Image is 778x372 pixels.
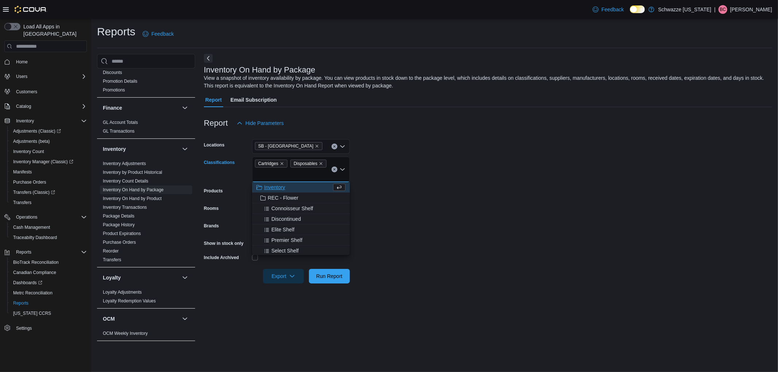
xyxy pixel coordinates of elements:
[13,72,30,81] button: Users
[151,30,174,38] span: Feedback
[10,289,55,297] a: Metrc Reconciliation
[13,324,35,333] a: Settings
[7,232,90,243] button: Traceabilty Dashboard
[294,160,317,167] span: Disposables
[103,87,125,93] a: Promotions
[16,214,38,220] span: Operations
[103,213,135,219] span: Package Details
[1,247,90,257] button: Reports
[252,224,350,235] button: Elite Shelf
[7,288,90,298] button: Metrc Reconciliation
[13,200,31,205] span: Transfers
[16,103,31,109] span: Catalog
[7,267,90,278] button: Canadian Compliance
[13,87,87,96] span: Customers
[7,308,90,318] button: [US_STATE] CCRS
[103,240,136,245] a: Purchase Orders
[103,204,147,210] span: Inventory Transactions
[1,212,90,222] button: Operations
[15,6,47,13] img: Cova
[10,309,54,318] a: [US_STATE] CCRS
[1,86,90,97] button: Customers
[10,299,87,308] span: Reports
[13,169,32,175] span: Manifests
[252,246,350,256] button: Select Shelf
[13,128,61,134] span: Adjustments (Classic)
[10,278,45,287] a: Dashboards
[204,142,225,148] label: Locations
[103,161,146,167] span: Inventory Adjustments
[13,270,56,275] span: Canadian Compliance
[13,248,34,257] button: Reports
[13,102,87,111] span: Catalog
[264,184,285,191] span: Inventory
[103,145,179,153] button: Inventory
[1,56,90,67] button: Home
[13,248,87,257] span: Reports
[103,145,126,153] h3: Inventory
[16,59,28,65] span: Home
[103,274,179,281] button: Loyalty
[658,5,711,14] p: Schwazze [US_STATE]
[730,5,772,14] p: [PERSON_NAME]
[103,257,121,263] span: Transfers
[16,325,32,331] span: Settings
[97,118,195,138] div: Finance
[13,138,50,144] span: Adjustments (beta)
[204,160,235,165] label: Classifications
[103,104,179,111] button: Finance
[13,290,53,296] span: Metrc Reconciliation
[13,259,59,265] span: BioTrack Reconciliation
[10,223,87,232] span: Cash Management
[103,79,138,84] a: Promotion Details
[10,178,87,187] span: Purchase Orders
[16,249,31,255] span: Reports
[103,78,138,84] span: Promotion Details
[7,146,90,157] button: Inventory Count
[181,103,189,112] button: Finance
[16,74,27,79] span: Users
[10,223,53,232] a: Cash Management
[10,188,58,197] a: Transfers (Classic)
[103,70,122,75] a: Discounts
[714,5,716,14] p: |
[7,187,90,197] a: Transfers (Classic)
[280,161,284,166] button: Remove Cartridges from selection in this group
[103,222,135,228] span: Package History
[10,258,87,267] span: BioTrack Reconciliation
[267,269,299,283] span: Export
[97,288,195,308] div: Loyalty
[20,23,87,38] span: Load All Apps in [GEOGRAPHIC_DATA]
[103,128,135,134] span: GL Transactions
[271,226,294,233] span: Elite Shelf
[601,6,624,13] span: Feedback
[103,104,122,111] h3: Finance
[10,178,49,187] a: Purchase Orders
[7,298,90,308] button: Reports
[103,187,164,192] a: Inventory On Hand by Package
[1,101,90,111] button: Catalog
[332,167,337,172] button: Clear input
[7,278,90,288] a: Dashboards
[10,127,64,136] a: Adjustments (Classic)
[103,214,135,219] a: Package Details
[205,93,222,107] span: Report
[316,273,342,280] span: Run Report
[258,142,313,150] span: SB - [GEOGRAPHIC_DATA]
[1,116,90,126] button: Inventory
[103,179,148,184] a: Inventory Count Details
[10,268,59,277] a: Canadian Compliance
[103,298,156,304] span: Loyalty Redemption Values
[10,147,87,156] span: Inventory Count
[103,248,119,254] a: Reorder
[7,197,90,208] button: Transfers
[255,160,287,168] span: Cartridges
[103,161,146,166] a: Inventory Adjustments
[7,257,90,267] button: BioTrack Reconciliation
[319,161,323,166] button: Remove Disposables from selection in this group
[252,214,350,224] button: Discontinued
[103,274,121,281] h3: Loyalty
[103,315,115,322] h3: OCM
[103,290,142,295] a: Loyalty Adjustments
